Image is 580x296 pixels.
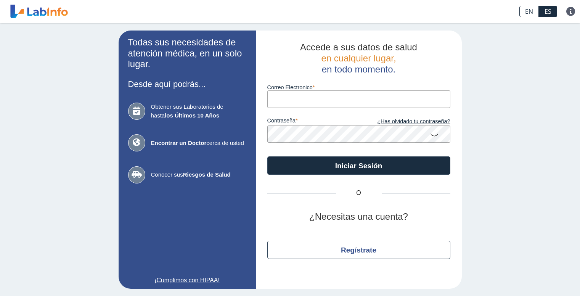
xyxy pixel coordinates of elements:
button: Iniciar Sesión [267,156,450,175]
h2: ¿Necesitas una cuenta? [267,211,450,222]
span: Conocer sus [151,171,246,179]
a: ¿Has olvidado tu contraseña? [359,117,450,126]
span: en cualquier lugar, [321,53,396,63]
a: EN [519,6,539,17]
span: O [336,188,382,198]
h3: Desde aquí podrás... [128,79,246,89]
span: Obtener sus Laboratorios de hasta [151,103,246,120]
label: contraseña [267,117,359,126]
h2: Todas sus necesidades de atención médica, en un solo lugar. [128,37,246,70]
label: Correo Electronico [267,84,450,90]
b: Riesgos de Salud [183,171,231,178]
a: ¡Cumplimos con HIPAA! [128,276,246,285]
a: ES [539,6,557,17]
b: Encontrar un Doctor [151,140,207,146]
b: los Últimos 10 Años [165,112,219,119]
span: en todo momento. [322,64,395,74]
span: Accede a sus datos de salud [300,42,417,52]
button: Regístrate [267,241,450,259]
span: cerca de usted [151,139,246,148]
